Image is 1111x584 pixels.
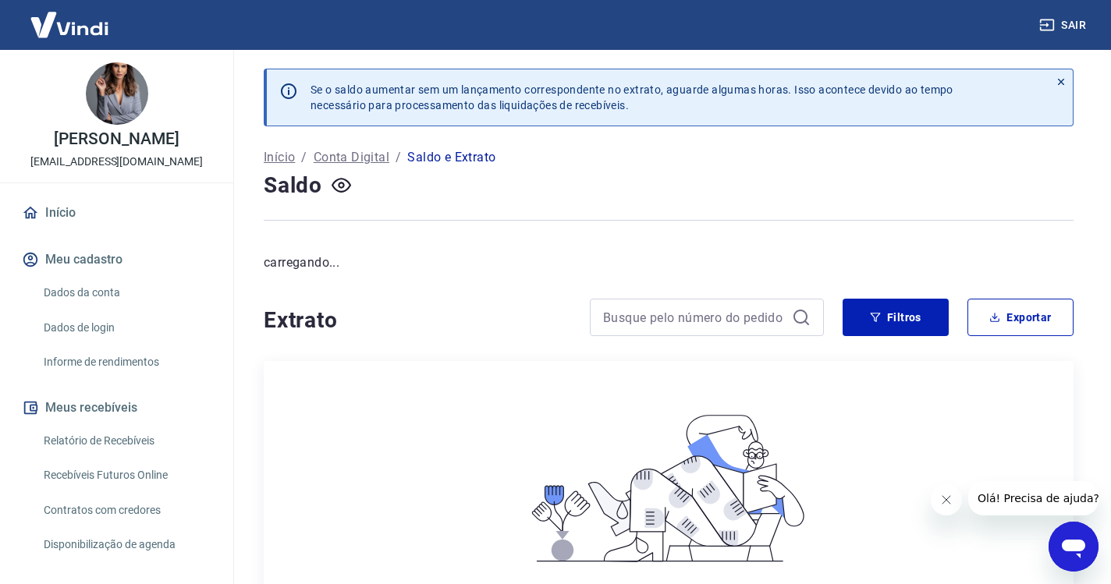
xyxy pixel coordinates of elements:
button: Exportar [967,299,1074,336]
button: Sair [1036,11,1092,40]
a: Relatório de Recebíveis [37,425,215,457]
p: Se o saldo aumentar sem um lançamento correspondente no extrato, aguarde algumas horas. Isso acon... [311,82,953,113]
p: / [396,148,401,167]
h4: Saldo [264,170,322,201]
button: Filtros [843,299,949,336]
a: Conta Digital [314,148,389,167]
img: Vindi [19,1,120,48]
iframe: Fechar mensagem [931,484,962,515]
a: Disponibilização de agenda [37,529,215,561]
button: Meu cadastro [19,242,215,277]
a: Contratos com credores [37,494,215,526]
a: Recebíveis Futuros Online [37,459,215,491]
input: Busque pelo número do pedido [603,306,786,329]
p: carregando... [264,253,1074,272]
p: [EMAIL_ADDRESS][DOMAIN_NAME] [30,154,203,170]
span: Olá! Precisa de ajuda? [9,11,131,23]
iframe: Mensagem da empresa [968,481,1099,515]
a: Início [19,196,215,230]
p: Saldo e Extrato [407,148,495,167]
button: Meus recebíveis [19,391,215,425]
h4: Extrato [264,305,571,336]
a: Dados da conta [37,277,215,309]
iframe: Botão para abrir a janela de mensagens [1049,522,1099,572]
a: Informe de rendimentos [37,346,215,378]
img: 399da197-424b-46bb-811a-e55c91d198de.jpeg [86,62,148,125]
a: Dados de login [37,312,215,344]
p: [PERSON_NAME] [54,131,179,147]
a: Início [264,148,295,167]
p: / [301,148,307,167]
